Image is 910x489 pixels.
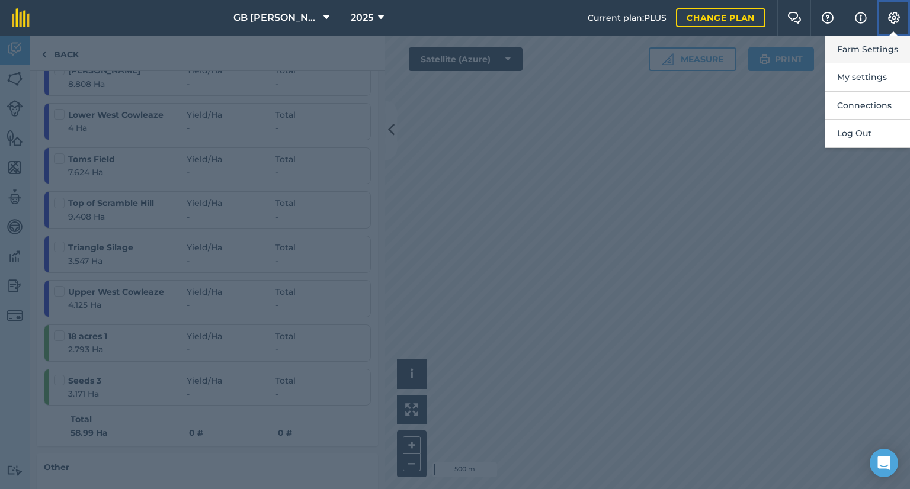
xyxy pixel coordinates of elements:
[676,8,765,27] a: Change plan
[870,449,898,477] div: Open Intercom Messenger
[787,12,802,24] img: Two speech bubbles overlapping with the left bubble in the forefront
[825,92,910,120] button: Connections
[825,63,910,91] button: My settings
[233,11,319,25] span: GB [PERSON_NAME] Farms
[825,120,910,147] button: Log Out
[12,8,30,27] img: fieldmargin Logo
[825,36,910,63] button: Farm Settings
[821,12,835,24] img: A question mark icon
[588,11,667,24] span: Current plan : PLUS
[351,11,373,25] span: 2025
[855,11,867,25] img: svg+xml;base64,PHN2ZyB4bWxucz0iaHR0cDovL3d3dy53My5vcmcvMjAwMC9zdmciIHdpZHRoPSIxNyIgaGVpZ2h0PSIxNy...
[887,12,901,24] img: A cog icon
